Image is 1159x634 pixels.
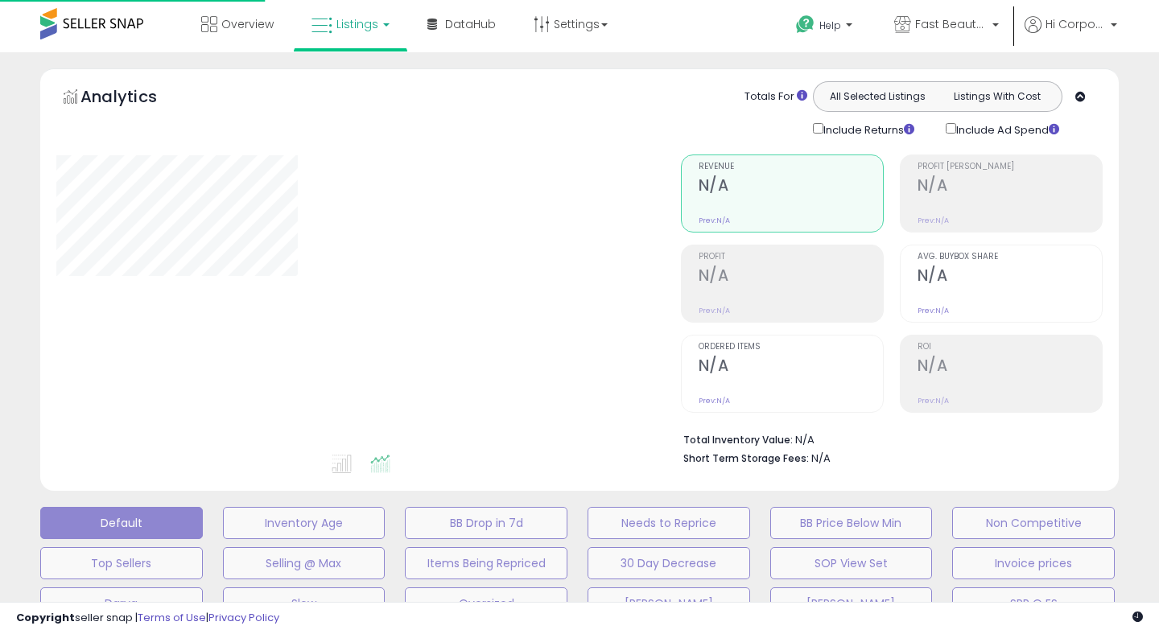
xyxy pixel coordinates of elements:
div: Include Ad Spend [934,120,1085,138]
span: Help [819,19,841,32]
span: Hi Corporate [1046,16,1106,32]
button: All Selected Listings [818,86,938,107]
li: N/A [683,429,1091,448]
button: Inventory Age [223,507,386,539]
a: Hi Corporate [1025,16,1117,52]
a: Privacy Policy [208,610,279,625]
span: Profit [PERSON_NAME] [918,163,1102,171]
small: Prev: N/A [699,216,730,225]
small: Prev: N/A [699,306,730,315]
button: SPP Q ES [952,587,1115,620]
a: Terms of Use [138,610,206,625]
button: BB Drop in 7d [405,507,567,539]
strong: Copyright [16,610,75,625]
b: Short Term Storage Fees: [683,451,809,465]
b: Total Inventory Value: [683,433,793,447]
h2: N/A [918,266,1102,288]
button: Default [40,507,203,539]
button: Darya [40,587,203,620]
span: Overview [221,16,274,32]
h2: N/A [918,176,1102,198]
small: Prev: N/A [918,396,949,406]
button: Selling @ Max [223,547,386,579]
div: Totals For [744,89,807,105]
button: Top Sellers [40,547,203,579]
button: Listings With Cost [937,86,1057,107]
small: Prev: N/A [699,396,730,406]
a: Help [783,2,868,52]
button: Items Being Repriced [405,547,567,579]
button: Non Competitive [952,507,1115,539]
button: [PERSON_NAME] [770,587,933,620]
span: Ordered Items [699,343,883,352]
i: Get Help [795,14,815,35]
button: Slow [223,587,386,620]
h2: N/A [699,176,883,198]
button: [PERSON_NAME] [588,587,750,620]
button: Invoice prices [952,547,1115,579]
span: ROI [918,343,1102,352]
span: Profit [699,253,883,261]
button: 30 Day Decrease [588,547,750,579]
h5: Analytics [80,85,188,112]
span: N/A [811,451,831,466]
span: Listings [336,16,378,32]
span: Revenue [699,163,883,171]
span: DataHub [445,16,496,32]
small: Prev: N/A [918,216,949,225]
h2: N/A [699,266,883,288]
button: Needs to Reprice [588,507,750,539]
span: Fast Beauty ([GEOGRAPHIC_DATA]) [915,16,988,32]
div: Include Returns [801,120,934,138]
h2: N/A [699,356,883,378]
h2: N/A [918,356,1102,378]
span: Avg. Buybox Share [918,253,1102,261]
button: Oversized [405,587,567,620]
small: Prev: N/A [918,306,949,315]
button: BB Price Below Min [770,507,933,539]
div: seller snap | | [16,611,279,626]
button: SOP View Set [770,547,933,579]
